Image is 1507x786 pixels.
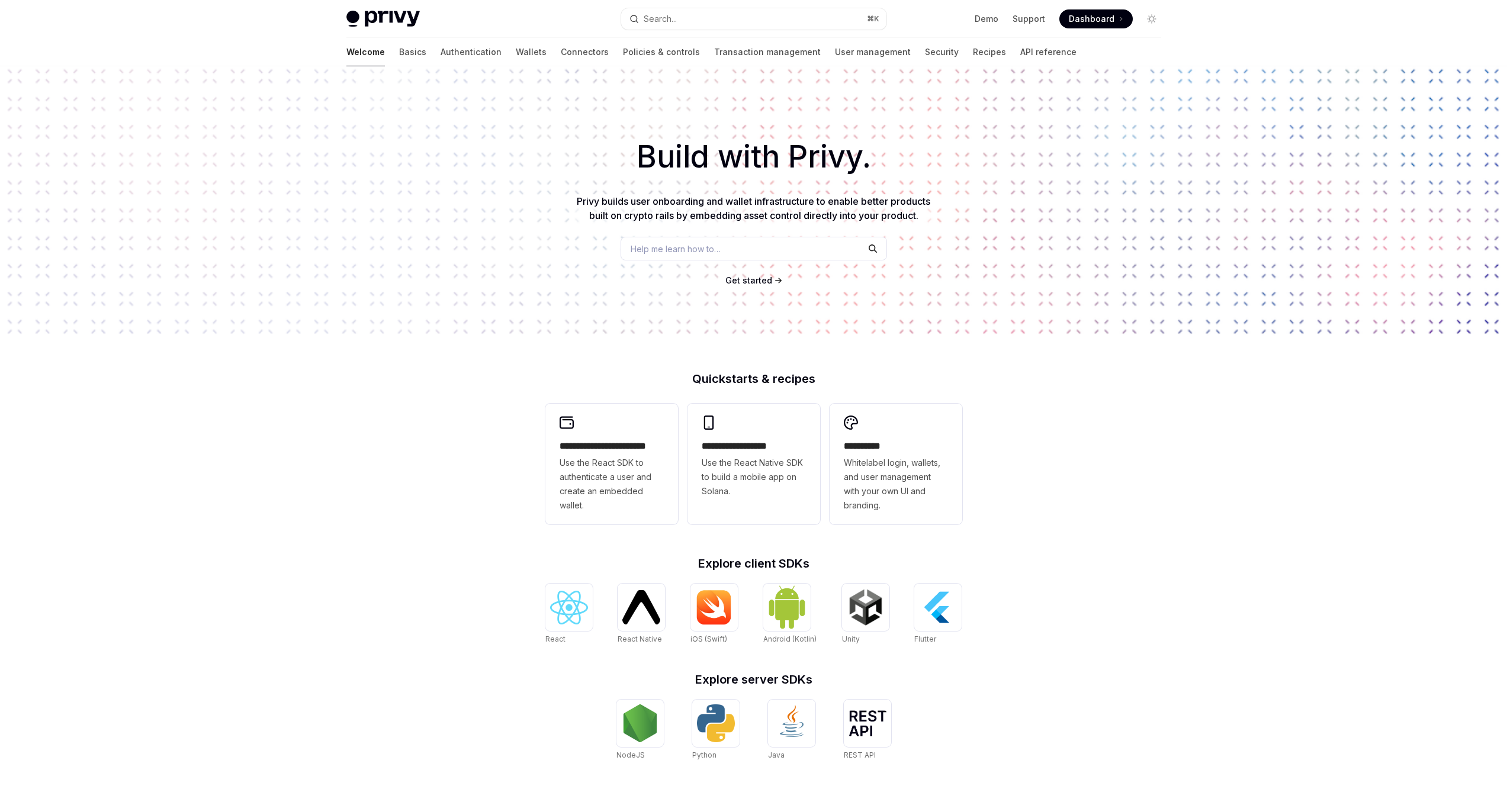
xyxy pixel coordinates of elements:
[768,700,815,761] a: JavaJava
[714,38,821,66] a: Transaction management
[561,38,609,66] a: Connectors
[844,700,891,761] a: REST APIREST API
[577,195,930,221] span: Privy builds user onboarding and wallet infrastructure to enable better products built on crypto ...
[975,13,998,25] a: Demo
[550,591,588,624] img: React
[914,634,936,643] span: Flutter
[441,38,502,66] a: Authentication
[835,38,911,66] a: User management
[545,584,593,645] a: ReactReact
[842,634,860,643] span: Unity
[1013,13,1045,25] a: Support
[692,700,740,761] a: PythonPython
[925,38,959,66] a: Security
[1059,9,1133,28] a: Dashboard
[919,588,957,626] img: Flutter
[690,634,727,643] span: iOS (Swift)
[644,12,677,26] div: Search...
[621,8,886,30] button: Open search
[545,373,962,385] h2: Quickstarts & recipes
[695,589,733,625] img: iOS (Swift)
[545,558,962,569] h2: Explore client SDKs
[631,243,721,255] span: Help me learn how to…
[914,584,962,645] a: FlutterFlutter
[842,584,889,645] a: UnityUnity
[545,634,565,643] span: React
[725,275,772,285] span: Get started
[844,456,948,513] span: Whitelabel login, wallets, and user management with your own UI and branding.
[616,700,664,761] a: NodeJSNodeJS
[849,710,886,736] img: REST API
[690,584,738,645] a: iOS (Swift)iOS (Swift)
[560,456,664,513] span: Use the React SDK to authenticate a user and create an embedded wallet.
[616,750,645,759] span: NodeJS
[702,456,806,498] span: Use the React Native SDK to build a mobile app on Solana.
[867,14,879,24] span: ⌘ K
[399,38,426,66] a: Basics
[545,674,962,685] h2: Explore server SDKs
[1020,38,1077,66] a: API reference
[763,584,817,645] a: Android (Kotlin)Android (Kotlin)
[622,590,660,624] img: React Native
[973,38,1006,66] a: Recipes
[1142,9,1161,28] button: Toggle dark mode
[830,404,962,524] a: **** *****Whitelabel login, wallets, and user management with your own UI and branding.
[763,634,817,643] span: Android (Kotlin)
[697,704,735,742] img: Python
[1069,13,1114,25] span: Dashboard
[847,588,885,626] img: Unity
[19,134,1488,180] h1: Build with Privy.
[516,38,547,66] a: Wallets
[692,750,716,759] span: Python
[844,750,876,759] span: REST API
[346,11,420,27] img: light logo
[618,634,662,643] span: React Native
[618,584,665,645] a: React NativeReact Native
[768,585,806,629] img: Android (Kotlin)
[773,704,811,742] img: Java
[768,750,785,759] span: Java
[623,38,700,66] a: Policies & controls
[687,404,820,524] a: **** **** **** ***Use the React Native SDK to build a mobile app on Solana.
[346,38,385,66] a: Welcome
[725,275,772,286] a: Get started
[621,704,659,742] img: NodeJS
